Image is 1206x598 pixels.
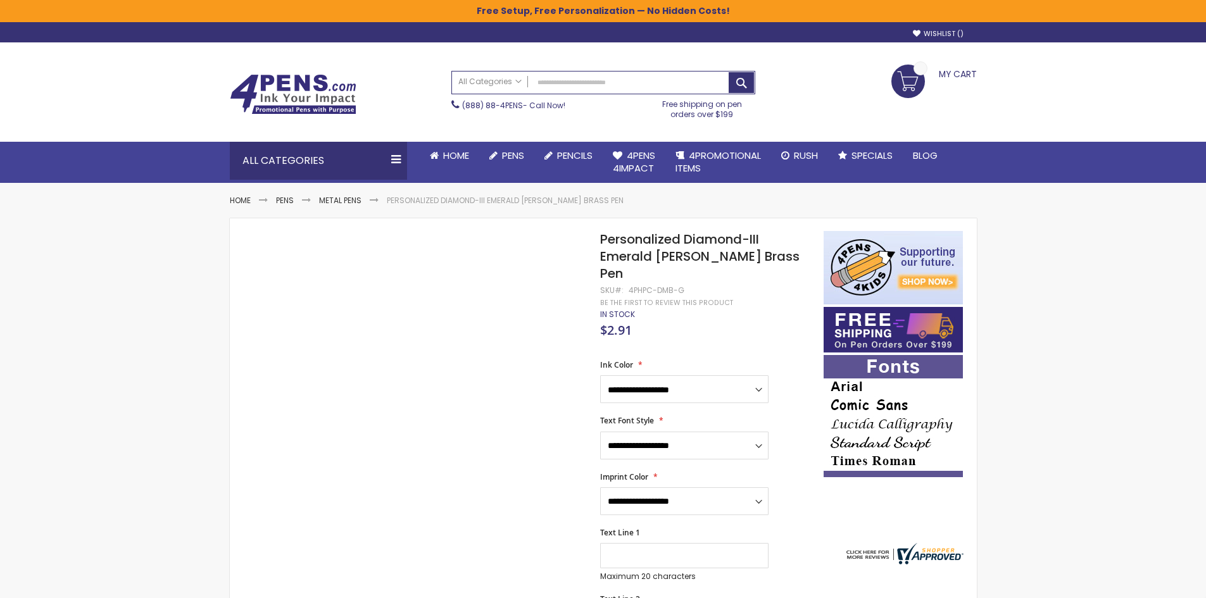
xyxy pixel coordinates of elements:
[600,298,733,308] a: Be the first to review this product
[600,571,769,582] p: Maximum 20 characters
[600,309,635,320] span: In stock
[794,149,818,162] span: Rush
[600,321,632,339] span: $2.91
[387,196,624,206] li: Personalized Diamond-III Emerald [PERSON_NAME] Brass Pen
[462,100,565,111] span: - Call Now!
[600,359,633,370] span: Ink Color
[557,149,593,162] span: Pencils
[649,94,755,120] div: Free shipping on pen orders over $199
[502,149,524,162] span: Pens
[824,231,963,304] img: 4pens 4 kids
[903,142,948,170] a: Blog
[603,142,665,183] a: 4Pens4impact
[452,72,528,92] a: All Categories
[824,355,963,477] img: font-personalization-examples
[230,74,356,115] img: 4Pens Custom Pens and Promotional Products
[600,471,648,482] span: Imprint Color
[629,285,684,296] div: 4PHPC-DMB-G
[913,29,964,39] a: Wishlist
[843,556,964,567] a: 4pens.com certificate URL
[600,415,654,426] span: Text Font Style
[771,142,828,170] a: Rush
[458,77,522,87] span: All Categories
[600,527,640,538] span: Text Line 1
[534,142,603,170] a: Pencils
[843,543,964,564] img: 4pens.com widget logo
[230,195,251,206] a: Home
[913,149,938,162] span: Blog
[420,142,479,170] a: Home
[600,285,624,296] strong: SKU
[613,149,655,175] span: 4Pens 4impact
[824,307,963,352] img: Free shipping on orders over $199
[600,230,800,282] span: Personalized Diamond-III Emerald [PERSON_NAME] Brass Pen
[665,142,771,183] a: 4PROMOTIONALITEMS
[230,142,407,180] div: All Categories
[600,309,635,320] div: Availability
[479,142,534,170] a: Pens
[851,149,893,162] span: Specials
[675,149,761,175] span: 4PROMOTIONAL ITEMS
[462,100,523,111] a: (888) 88-4PENS
[443,149,469,162] span: Home
[828,142,903,170] a: Specials
[276,195,294,206] a: Pens
[319,195,361,206] a: Metal Pens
